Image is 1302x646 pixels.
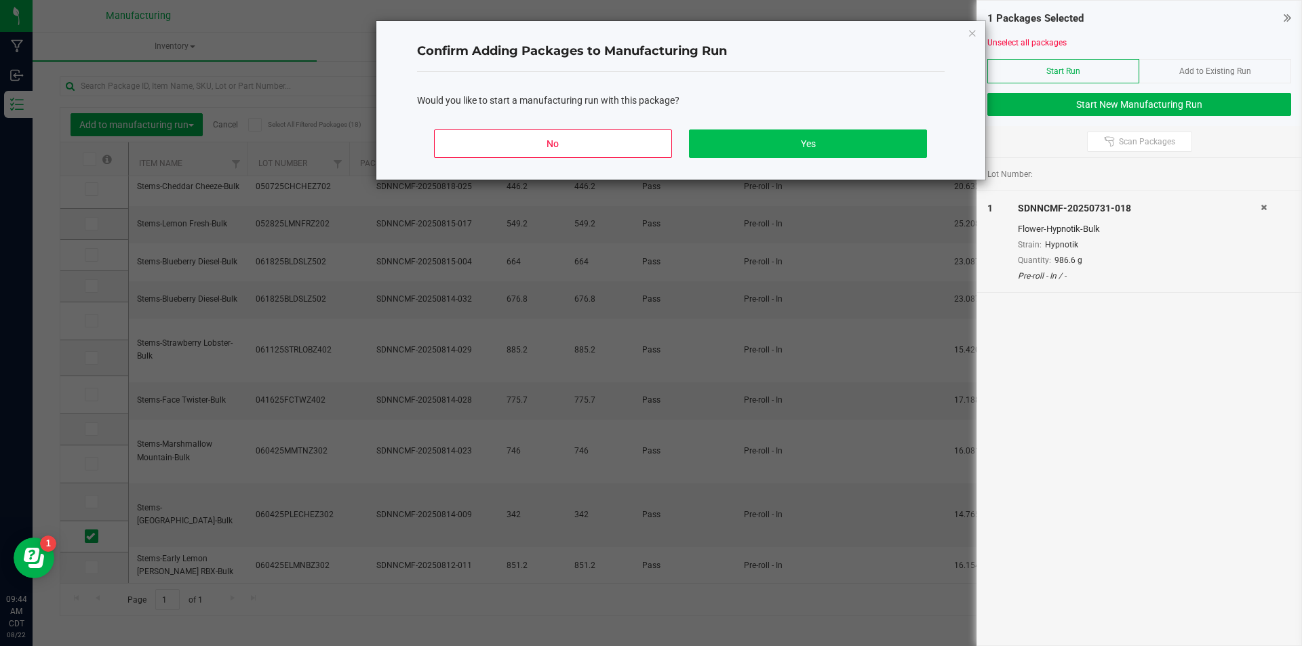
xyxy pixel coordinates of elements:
[417,94,945,108] div: Would you like to start a manufacturing run with this package?
[968,24,977,41] button: Close
[40,536,56,552] iframe: Resource center unread badge
[417,43,945,60] h4: Confirm Adding Packages to Manufacturing Run
[14,538,54,578] iframe: Resource center
[689,129,926,158] button: Yes
[434,129,671,158] button: No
